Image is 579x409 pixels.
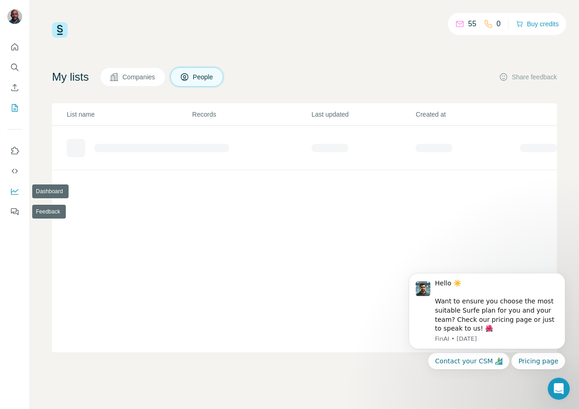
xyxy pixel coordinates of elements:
p: Last updated [312,110,415,119]
button: Quick start [7,39,22,55]
button: Feedback [7,203,22,220]
p: 0 [497,18,501,30]
button: Dashboard [7,183,22,200]
span: People [193,72,214,82]
img: Avatar [7,9,22,24]
button: My lists [7,100,22,116]
h4: My lists [52,70,89,84]
p: Created at [416,110,519,119]
p: 55 [468,18,476,30]
button: Enrich CSV [7,79,22,96]
p: Records [192,110,311,119]
button: Share feedback [499,72,557,82]
iframe: Intercom live chat [548,378,570,400]
button: Search [7,59,22,76]
img: Surfe Logo [52,22,68,38]
iframe: Intercom notifications message [395,243,579,384]
button: Use Surfe API [7,163,22,179]
button: Use Surfe on LinkedIn [7,142,22,159]
button: Buy credits [516,18,559,30]
p: List name [67,110,191,119]
span: Companies [122,72,156,82]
